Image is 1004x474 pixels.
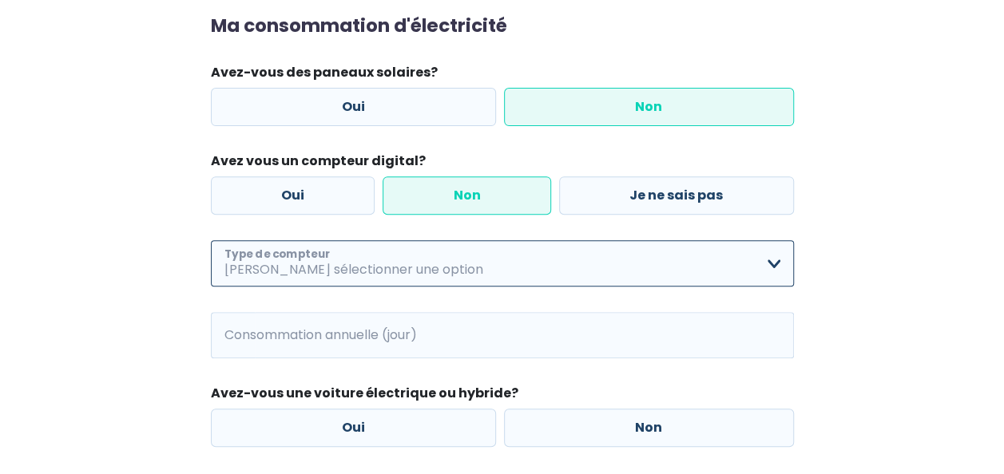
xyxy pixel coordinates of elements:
[211,15,794,38] h2: Ma consommation d'électricité
[383,176,551,215] label: Non
[559,176,794,215] label: Je ne sais pas
[211,312,255,358] span: kWh
[211,152,794,176] legend: Avez vous un compteur digital?
[211,409,497,447] label: Oui
[211,176,375,215] label: Oui
[211,384,794,409] legend: Avez-vous une voiture électrique ou hybride?
[211,88,497,126] label: Oui
[504,88,794,126] label: Non
[504,409,794,447] label: Non
[211,63,794,88] legend: Avez-vous des paneaux solaires?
